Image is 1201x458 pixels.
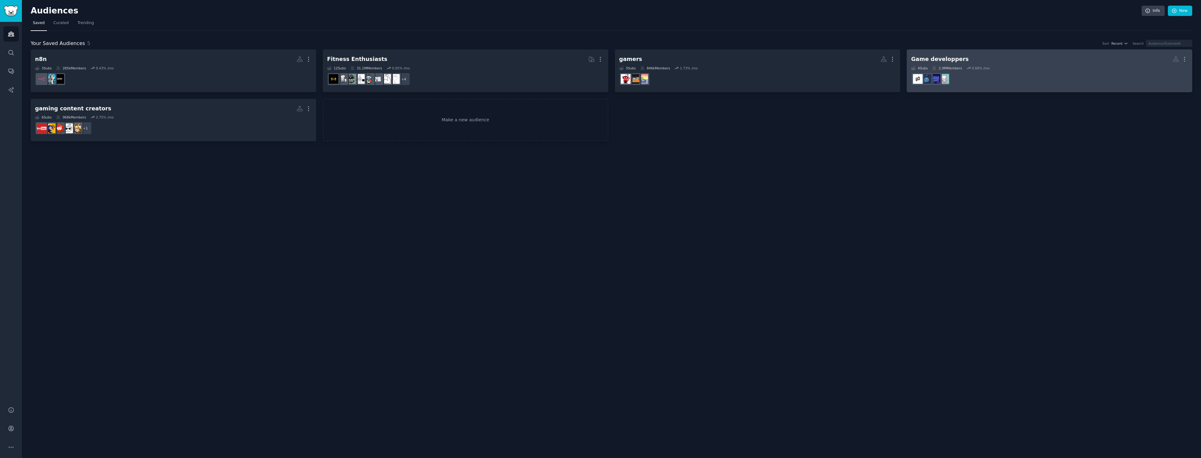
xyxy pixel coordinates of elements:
div: 285k Members [56,66,86,70]
div: + 1 [79,122,92,135]
img: automation [46,74,55,84]
a: New [1168,6,1192,16]
div: gamers [619,55,642,63]
img: Health [364,74,373,84]
img: n8n [37,74,47,84]
a: gamers3Subs846kMembers1.73% /moCozyGamersGirlGamersrpg_gamers [615,49,900,92]
a: Curated [51,18,71,31]
div: 0.68 % /mo [972,66,990,70]
img: GYM [355,74,365,84]
div: 3 Sub s [619,66,636,70]
a: Fitness Enthusiasts12Subs31.1MMembers0.05% /mo+4Fitnessstrength_trainingloseitHealthGYMGymMotivat... [323,49,608,92]
span: Trending [78,20,94,26]
div: 6 Sub s [35,115,52,119]
div: 31.1M Members [350,66,382,70]
a: Make a new audience [323,99,608,142]
div: 3 Sub s [35,66,52,70]
img: CozyGamers [638,74,648,84]
img: vtubers [72,123,82,133]
a: Info [1142,6,1165,16]
a: Saved [31,18,47,31]
input: Audience/Subreddit [1146,40,1192,47]
img: Fitness [390,74,400,84]
img: GirlGamers [630,74,639,84]
img: GameDevelopment [939,74,949,84]
span: Your Saved Audiences [31,40,85,48]
h2: Audiences [31,6,1142,16]
div: Sort [1102,41,1109,46]
img: godot [922,74,931,84]
img: NewTubers [37,123,47,133]
img: YouTuber [63,123,73,133]
img: strength_training [381,74,391,84]
img: GymMotivation [346,74,356,84]
div: 2.9M Members [932,66,962,70]
img: workout [329,74,338,84]
span: Curated [53,20,69,26]
a: n8n3Subs285kMembers9.43% /mon8nProautomationn8n [31,49,316,92]
div: 968k Members [56,115,86,119]
img: PartneredYoutube [54,123,64,133]
span: 5 [87,40,90,46]
div: Game developpers [911,55,969,63]
img: weightroom [337,74,347,84]
div: 846k Members [640,66,670,70]
img: n8nPro [54,74,64,84]
span: Saved [33,20,45,26]
img: indiegames [930,74,940,84]
div: n8n [35,55,47,63]
div: 1.73 % /mo [680,66,698,70]
img: loseit [372,74,382,84]
div: gaming content creators [35,105,111,113]
span: Recent [1111,41,1122,46]
div: Search [1133,41,1144,46]
a: Trending [75,18,96,31]
img: gamedev [913,74,923,84]
img: rpg_gamers [621,74,631,84]
a: gaming content creators6Subs968kMembers2.75% /mo+1vtubersYouTuberPartneredYoutubeletsplayNewTubers [31,99,316,142]
div: 4 Sub s [911,66,928,70]
a: Game developpers4Subs2.9MMembers0.68% /moGameDevelopmentindiegamesgodotgamedev [907,49,1192,92]
img: GummySearch logo [4,6,18,17]
img: letsplay [46,123,55,133]
div: + 4 [397,73,410,86]
div: 2.75 % /mo [96,115,114,119]
div: Fitness Enthusiasts [327,55,388,63]
div: 0.05 % /mo [392,66,410,70]
div: 9.43 % /mo [96,66,114,70]
div: 12 Sub s [327,66,346,70]
button: Recent [1111,41,1128,46]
